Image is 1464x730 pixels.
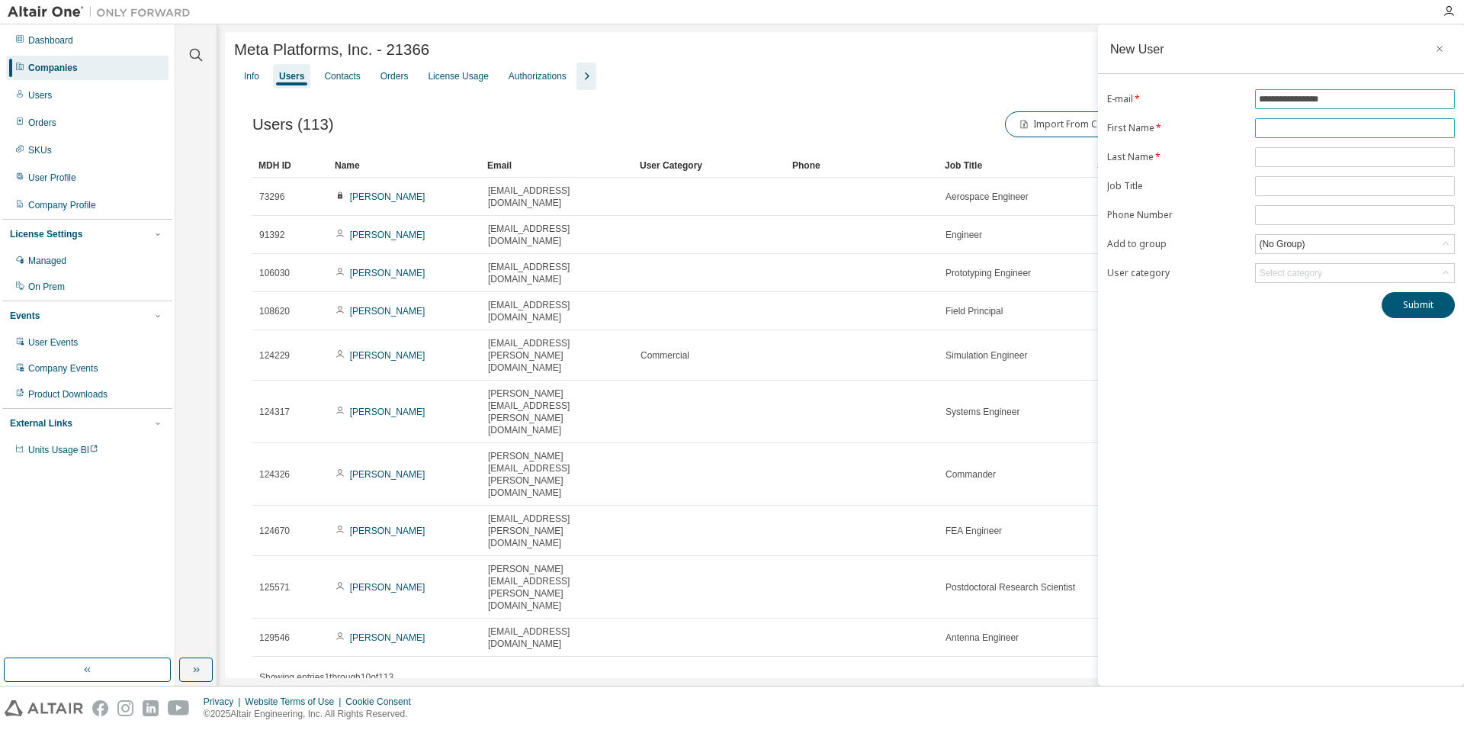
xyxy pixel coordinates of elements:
span: [EMAIL_ADDRESS][DOMAIN_NAME] [488,625,627,650]
div: Status [1097,153,1337,178]
label: Last Name [1107,151,1246,163]
div: New User [1110,43,1164,55]
div: SKUs [28,144,52,156]
span: 91392 [259,229,284,241]
div: MDH ID [258,153,323,178]
span: 108620 [259,305,290,317]
a: [PERSON_NAME] [350,407,425,417]
a: [PERSON_NAME] [350,268,425,278]
span: Postdoctoral Research Scientist [945,581,1075,593]
label: First Name [1107,122,1246,134]
div: Job Title [945,153,1085,178]
a: [PERSON_NAME] [350,306,425,317]
span: 73296 [259,191,284,203]
span: Units Usage BI [28,445,98,455]
div: Name [335,153,475,178]
label: E-mail [1107,93,1246,105]
span: 124229 [259,349,290,362]
img: youtube.svg [168,700,190,716]
div: License Usage [428,70,488,82]
span: Meta Platforms, Inc. - 21366 [234,41,429,59]
span: Simulation Engineer [945,349,1027,362]
a: [PERSON_NAME] [350,582,425,593]
label: Phone Number [1107,209,1246,221]
a: [PERSON_NAME] [350,230,425,240]
label: User category [1107,267,1246,279]
span: [EMAIL_ADDRESS][PERSON_NAME][DOMAIN_NAME] [488,337,627,374]
div: Cookie Consent [345,696,419,708]
label: Job Title [1107,180,1246,192]
div: Contacts [324,70,360,82]
div: (No Group) [1256,235,1454,253]
div: (No Group) [1257,236,1307,252]
span: [PERSON_NAME][EMAIL_ADDRESS][PERSON_NAME][DOMAIN_NAME] [488,563,627,612]
span: Prototyping Engineer [945,267,1031,279]
div: Company Events [28,362,98,375]
div: External Links [10,417,72,429]
div: On Prem [28,281,65,293]
div: Email [487,153,628,178]
div: User Events [28,336,78,349]
a: [PERSON_NAME] [350,350,425,361]
span: Systems Engineer [945,406,1019,418]
div: Users [279,70,304,82]
div: Phone [792,153,933,178]
span: Commercial [640,349,689,362]
span: 125571 [259,581,290,593]
span: [EMAIL_ADDRESS][PERSON_NAME][DOMAIN_NAME] [488,513,627,549]
span: 106030 [259,267,290,279]
a: [PERSON_NAME] [350,526,425,536]
span: [PERSON_NAME][EMAIL_ADDRESS][PERSON_NAME][DOMAIN_NAME] [488,388,627,436]
div: Orders [380,70,409,82]
span: Field Principal [945,305,1003,317]
div: Events [10,310,40,322]
button: Import From CSV [1005,111,1121,137]
div: Company Profile [28,199,96,211]
img: instagram.svg [117,700,133,716]
a: [PERSON_NAME] [350,632,425,643]
div: License Settings [10,228,82,240]
span: Users (113) [252,116,334,133]
div: User Category [640,153,780,178]
span: Commander [945,468,996,481]
span: [PERSON_NAME][EMAIL_ADDRESS][PERSON_NAME][DOMAIN_NAME] [488,450,627,499]
div: Privacy [204,696,245,708]
span: Antenna Engineer [945,632,1019,644]
span: Aerospace Engineer [945,191,1029,203]
div: Companies [28,62,78,74]
span: [EMAIL_ADDRESS][DOMAIN_NAME] [488,223,627,247]
span: 124670 [259,525,290,537]
span: FEA Engineer [945,525,1002,537]
img: linkedin.svg [143,700,159,716]
div: Authorizations [509,70,567,82]
span: [EMAIL_ADDRESS][DOMAIN_NAME] [488,299,627,323]
div: Info [244,70,259,82]
span: 124326 [259,468,290,481]
div: Managed [28,255,66,267]
div: Select category [1256,264,1454,282]
span: Showing entries 1 through 10 of 113 [259,672,393,683]
button: Submit [1382,292,1455,318]
p: © 2025 Altair Engineering, Inc. All Rights Reserved. [204,708,420,721]
a: [PERSON_NAME] [350,191,425,202]
span: [EMAIL_ADDRESS][DOMAIN_NAME] [488,185,627,209]
a: [PERSON_NAME] [350,469,425,480]
div: Users [28,89,52,101]
img: altair_logo.svg [5,700,83,716]
span: Engineer [945,229,982,241]
div: User Profile [28,172,76,184]
div: Orders [28,117,56,129]
label: Add to group [1107,238,1246,250]
img: facebook.svg [92,700,108,716]
div: Product Downloads [28,388,108,400]
span: 129546 [259,632,290,644]
img: Altair One [8,5,198,20]
span: [EMAIL_ADDRESS][DOMAIN_NAME] [488,261,627,285]
span: 124317 [259,406,290,418]
div: Dashboard [28,34,73,47]
div: Website Terms of Use [245,696,345,708]
div: Select category [1259,267,1322,279]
